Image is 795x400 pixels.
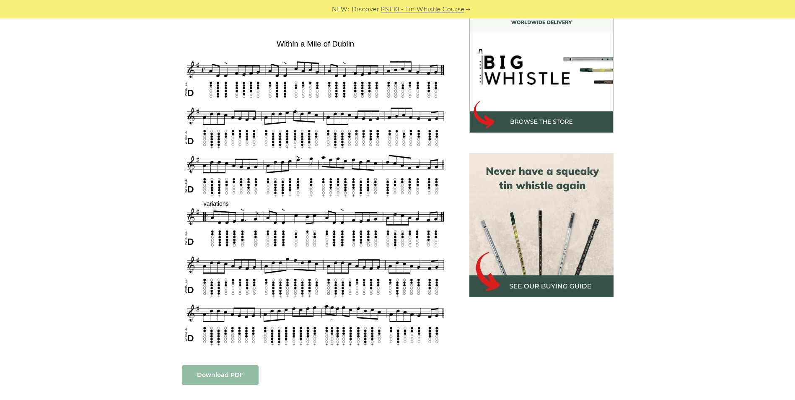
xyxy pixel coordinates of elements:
[182,36,449,348] img: Within a Mile of Dublin Tin Whistle Tabs & Sheet Music
[469,153,614,297] img: tin whistle buying guide
[182,365,259,385] a: Download PDF
[332,5,349,14] span: NEW:
[352,5,379,14] span: Discover
[381,5,464,14] a: PST10 - Tin Whistle Course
